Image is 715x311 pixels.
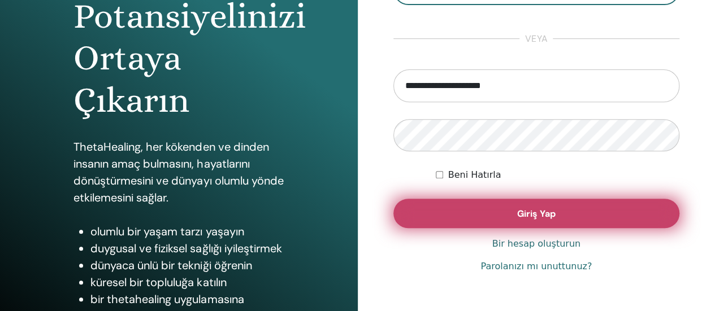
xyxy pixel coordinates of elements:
[492,237,580,251] a: Bir hesap oluşturun
[480,260,592,273] a: Parolanızı mı unuttunuz?
[73,139,283,205] font: ThetaHealing, her kökenden ve dinden insanın amaç bulmasını, hayatlarını dönüştürmesini ve dünyay...
[492,238,580,249] font: Bir hesap oluşturun
[525,33,547,45] font: veya
[90,275,226,290] font: küresel bir topluluğa katılın
[393,199,680,228] button: Giriş Yap
[90,241,281,256] font: duygusal ve fiziksel sağlığı iyileştirmek
[517,208,556,220] font: Giriş Yap
[448,169,501,180] font: Beni Hatırla
[436,168,679,182] div: Beni süresiz olarak veya manuel olarak çıkış yapana kadar kimlik doğrulamalı tut
[90,224,244,239] font: olumlu bir yaşam tarzı yaşayın
[480,261,592,271] font: Parolanızı mı unuttunuz?
[90,258,252,273] font: dünyaca ünlü bir tekniği öğrenin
